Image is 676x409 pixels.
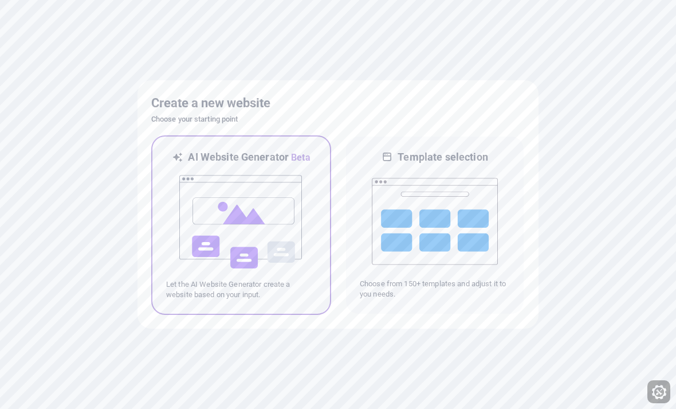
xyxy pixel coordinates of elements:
h6: Template selection [398,150,488,164]
span: Beta [289,152,311,163]
h6: AI Website Generator [188,150,310,165]
p: Choose from 150+ templates and adjust it to you needs. [360,279,510,299]
div: AI Website GeneratorBetaaiLet the AI Website Generator create a website based on your input. [151,135,331,315]
p: Let the AI Website Generator create a website based on your input. [166,279,316,300]
div: Template selectionChoose from 150+ templates and adjust it to you needs. [345,135,525,315]
h6: Choose your starting point [151,112,525,126]
h5: Create a new website [151,94,525,112]
img: ai [178,165,304,279]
